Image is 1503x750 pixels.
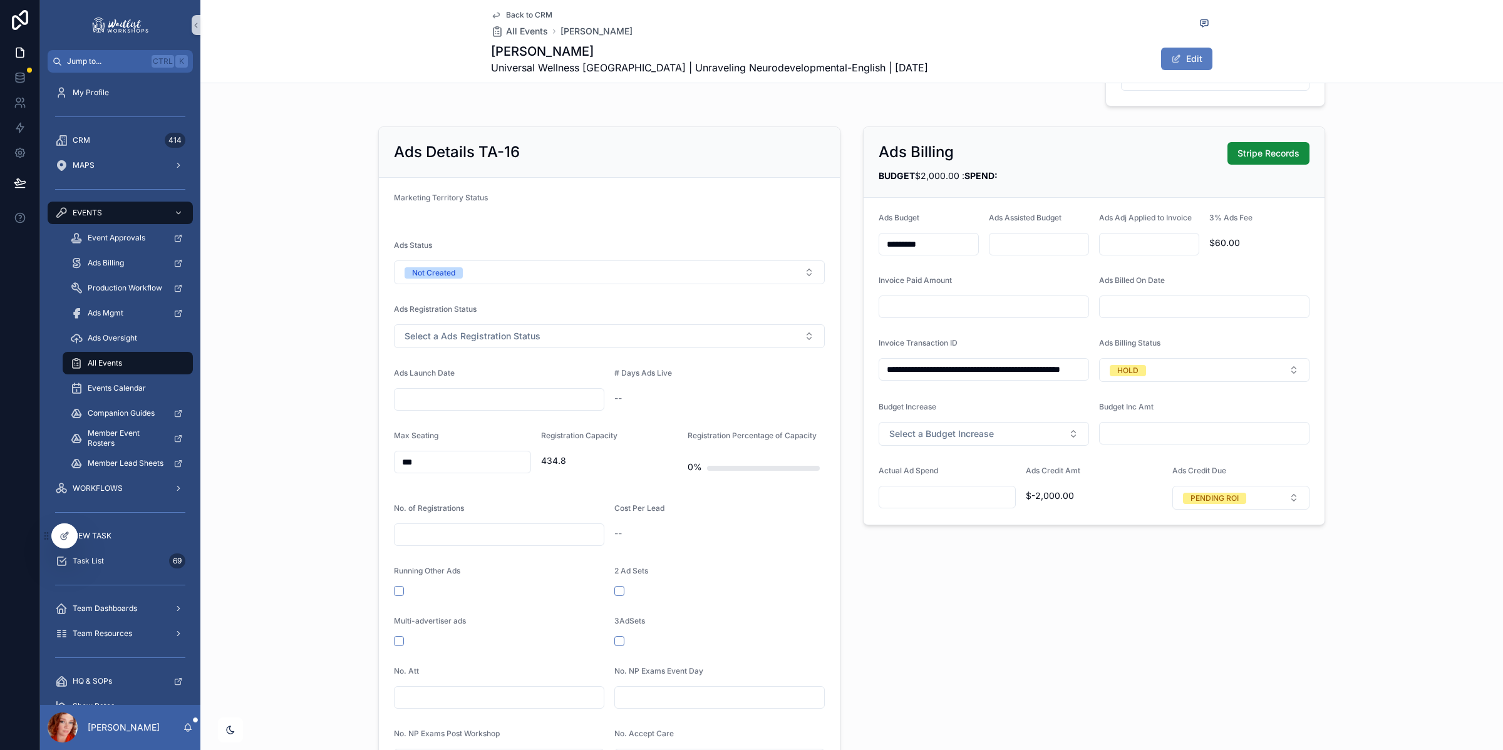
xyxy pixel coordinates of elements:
[879,402,936,411] span: Budget Increase
[73,531,111,541] span: NEW TASK
[394,304,477,314] span: Ads Registration Status
[63,402,193,424] a: Companion Guides
[394,193,488,202] span: Marketing Territory Status
[989,213,1061,222] span: Ads Assisted Budget
[73,208,102,218] span: EVENTS
[394,260,825,284] button: Select Button
[1026,490,1163,502] span: $-2,000.00
[88,428,163,448] span: Member Event Rosters
[1237,147,1299,160] span: Stripe Records
[1191,493,1239,504] div: PENDING ROI
[73,88,109,98] span: My Profile
[1209,237,1309,249] span: $60.00
[688,455,702,480] div: 0%
[169,553,185,568] div: 69
[614,566,648,575] span: 2 Ad Sets
[614,368,672,378] span: # Days Ads Live
[63,327,193,349] a: Ads Oversight
[63,427,193,449] a: Member Event Rosters
[394,503,464,513] span: No. of Registrations
[63,277,193,299] a: Production Workflow
[73,556,104,566] span: Task List
[1099,402,1154,411] span: Budget Inc Amt
[48,154,193,177] a: MAPS
[88,358,122,368] span: All Events
[879,422,1089,446] button: Select Button
[394,431,438,440] span: Max Seating
[48,597,193,620] a: Team Dashboards
[1099,213,1192,222] span: Ads Adj Applied to Invoice
[394,729,500,738] span: No. NP Exams Post Workshop
[614,503,664,513] span: Cost Per Lead
[48,477,193,500] a: WORKFLOWS
[688,431,817,440] span: Registration Percentage of Capacity
[63,302,193,324] a: Ads Mgmt
[73,483,123,493] span: WORKFLOWS
[40,73,200,705] div: scrollable content
[63,377,193,399] a: Events Calendar
[560,25,633,38] a: [PERSON_NAME]
[879,338,958,347] span: Invoice Transaction ID
[48,670,193,692] a: HQ & SOPs
[90,15,150,35] img: App logo
[63,352,193,374] a: All Events
[177,56,187,66] span: K
[48,129,193,152] a: CRM414
[394,616,466,625] span: Multi-advertiser ads
[73,676,112,686] span: HQ & SOPs
[405,330,540,342] span: Select a Ads Registration Status
[88,333,137,343] span: Ads Oversight
[879,466,938,475] span: Actual Ad Spend
[1026,466,1080,475] span: Ads Credit Amt
[48,695,193,717] a: Show Rates
[491,60,928,75] span: Universal Wellness [GEOGRAPHIC_DATA] | Unraveling Neurodevelopmental-English | [DATE]
[73,160,95,170] span: MAPS
[394,666,419,676] span: No. Att
[1209,213,1252,222] span: 3% Ads Fee
[88,721,160,734] p: [PERSON_NAME]
[412,267,455,279] div: Not Created
[394,368,455,378] span: Ads Launch Date
[73,701,115,711] span: Show Rates
[394,566,460,575] span: Running Other Ads
[88,308,123,318] span: Ads Mgmt
[67,56,147,66] span: Jump to...
[48,81,193,104] a: My Profile
[614,527,622,540] span: --
[614,666,703,676] span: No. NP Exams Event Day
[88,458,163,468] span: Member Lead Sheets
[1099,358,1309,382] button: Select Button
[73,604,137,614] span: Team Dashboards
[394,142,520,162] h2: Ads Details TA-16
[1227,142,1309,165] button: Stripe Records
[879,213,919,222] span: Ads Budget
[491,43,928,60] h1: [PERSON_NAME]
[165,133,185,148] div: 414
[889,428,994,440] span: Select a Budget Increase
[1099,338,1160,347] span: Ads Billing Status
[88,283,162,293] span: Production Workflow
[1172,466,1226,475] span: Ads Credit Due
[63,227,193,249] a: Event Approvals
[63,452,193,475] a: Member Lead Sheets
[88,258,124,268] span: Ads Billing
[879,170,998,181] span: $2,000.00 :
[48,50,193,73] button: Jump to...CtrlK
[152,55,174,68] span: Ctrl
[48,202,193,224] a: EVENTS
[879,275,952,285] span: Invoice Paid Amount
[879,170,915,181] strong: BUDGET
[48,622,193,645] a: Team Resources
[394,324,825,348] button: Select Button
[964,170,998,181] strong: SPEND:
[1117,365,1139,376] div: HOLD
[491,25,548,38] a: All Events
[1172,486,1309,510] button: Select Button
[63,252,193,274] a: Ads Billing
[614,392,622,404] span: --
[1161,48,1212,70] button: Edit
[88,233,145,243] span: Event Approvals
[614,729,674,738] span: No. Accept Care
[394,240,432,250] span: Ads Status
[491,10,552,20] a: Back to CRM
